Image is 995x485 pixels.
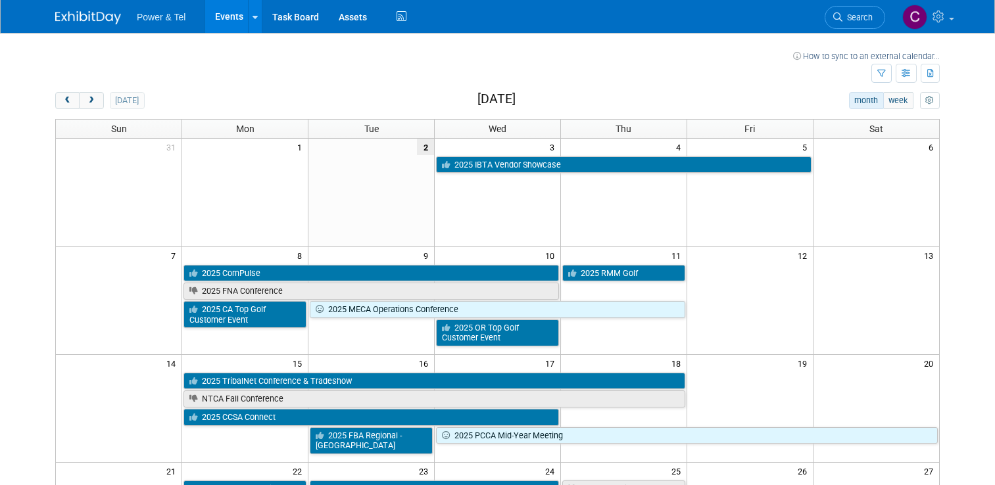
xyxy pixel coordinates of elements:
[111,124,127,134] span: Sun
[296,247,308,264] span: 8
[793,51,940,61] a: How to sync to an external calendar...
[670,463,687,479] span: 25
[477,92,516,106] h2: [DATE]
[923,355,939,371] span: 20
[849,92,884,109] button: month
[364,124,379,134] span: Tue
[796,247,813,264] span: 12
[801,139,813,155] span: 5
[544,463,560,479] span: 24
[183,373,685,390] a: 2025 TribalNet Conference & Tradeshow
[883,92,913,109] button: week
[869,124,883,134] span: Sat
[55,92,80,109] button: prev
[310,427,433,454] a: 2025 FBA Regional - [GEOGRAPHIC_DATA]
[165,463,182,479] span: 21
[670,355,687,371] span: 18
[418,463,434,479] span: 23
[544,247,560,264] span: 10
[183,301,306,328] a: 2025 CA Top Golf Customer Event
[79,92,103,109] button: next
[927,139,939,155] span: 6
[170,247,182,264] span: 7
[296,139,308,155] span: 1
[436,319,559,346] a: 2025 OR Top Golf Customer Event
[183,265,559,282] a: 2025 ComPulse
[670,247,687,264] span: 11
[183,390,685,407] a: NTCA Fall Conference
[137,12,185,22] span: Power & Tel
[165,139,182,155] span: 31
[675,139,687,155] span: 4
[291,355,308,371] span: 15
[436,427,938,444] a: 2025 PCCA Mid-Year Meeting
[744,124,755,134] span: Fri
[110,92,145,109] button: [DATE]
[923,247,939,264] span: 13
[796,463,813,479] span: 26
[417,139,434,155] span: 2
[825,6,885,29] a: Search
[418,355,434,371] span: 16
[183,283,559,300] a: 2025 FNA Conference
[291,463,308,479] span: 22
[236,124,255,134] span: Mon
[923,463,939,479] span: 27
[562,265,685,282] a: 2025 RMM Golf
[796,355,813,371] span: 19
[544,355,560,371] span: 17
[422,247,434,264] span: 9
[902,5,927,30] img: Chad Smith
[55,11,121,24] img: ExhibitDay
[436,156,812,173] a: 2025 IBTA Vendor Showcase
[842,12,873,22] span: Search
[920,92,940,109] button: myCustomButton
[183,409,559,426] a: 2025 CCSA Connect
[548,139,560,155] span: 3
[616,124,631,134] span: Thu
[489,124,506,134] span: Wed
[925,97,934,105] i: Personalize Calendar
[310,301,685,318] a: 2025 MECA Operations Conference
[165,355,182,371] span: 14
